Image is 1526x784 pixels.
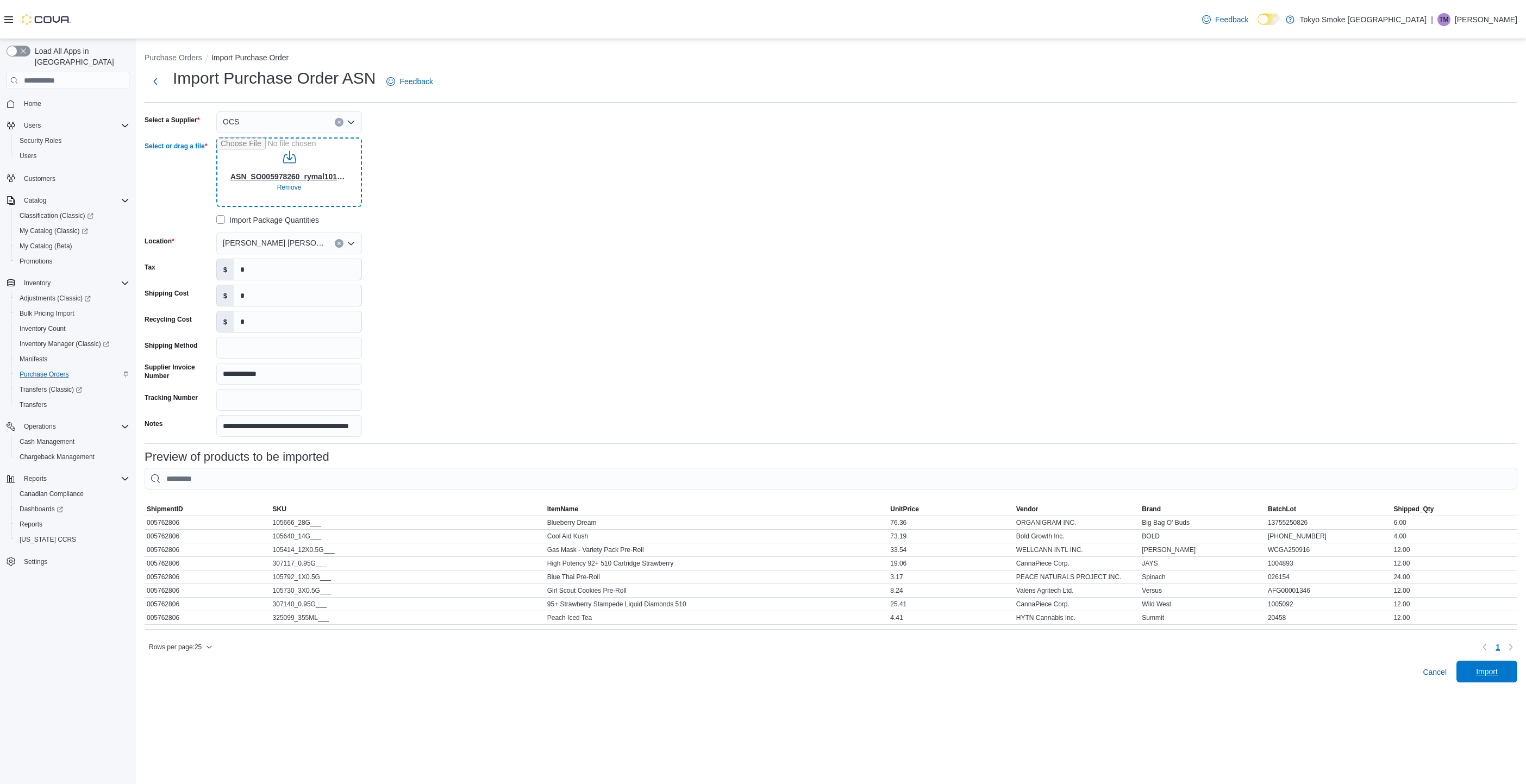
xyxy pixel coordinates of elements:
[223,236,324,249] span: [PERSON_NAME] [PERSON_NAME]
[1140,543,1266,556] div: [PERSON_NAME]
[2,118,134,133] button: Users
[273,505,286,513] span: SKU
[1391,516,1517,529] div: 6.00
[2,275,134,291] button: Inventory
[15,240,77,253] a: My Catalog (Beta)
[271,543,545,556] div: 105414_12X0.5G___
[1266,543,1392,556] div: WCGA250916
[145,530,271,543] div: 005762806
[1140,570,1266,584] div: Spinach
[335,118,343,127] button: Clear input
[15,224,129,237] span: My Catalog (Classic)
[15,383,86,396] a: Transfers (Classic)
[145,393,198,402] label: Tracking Number
[24,121,41,130] span: Users
[271,584,545,597] div: 105730_3X0.5G___
[145,419,162,428] label: Notes
[15,450,99,463] a: Chargeback Management
[11,486,134,501] button: Canadian Compliance
[1266,611,1392,624] div: 20458
[11,449,134,465] button: Chargeback Management
[399,76,433,87] span: Feedback
[15,134,129,147] span: Security Roles
[15,435,79,448] a: Cash Management
[1014,503,1140,516] button: Vendor
[888,516,1014,529] div: 76.36
[20,277,55,290] button: Inventory
[145,315,192,324] label: Recycling Cost
[1014,611,1140,624] div: HYTN Cannabis Inc.
[15,292,95,305] a: Adjustments (Classic)
[1014,530,1140,543] div: Bold Growth Inc.
[11,352,134,367] button: Manifests
[20,490,84,498] span: Canadian Compliance
[1142,505,1161,513] span: Brand
[15,450,129,463] span: Chargeback Management
[15,435,129,448] span: Cash Management
[217,285,234,306] label: $
[149,643,202,651] span: Rows per page : 25
[347,239,355,248] button: Open list of options
[15,353,52,366] a: Manifests
[15,337,129,350] span: Inventory Manager (Classic)
[15,322,129,335] span: Inventory Count
[1140,516,1266,529] div: Big Bag O' Buds
[145,53,202,62] button: Purchase Orders
[20,136,61,145] span: Security Roles
[20,437,74,446] span: Cash Management
[20,400,47,409] span: Transfers
[24,174,55,183] span: Customers
[2,170,134,186] button: Customers
[145,543,271,556] div: 005762806
[11,532,134,547] button: [US_STATE] CCRS
[2,193,134,208] button: Catalog
[20,472,129,485] span: Reports
[1439,13,1448,26] span: TM
[20,355,47,363] span: Manifests
[15,398,51,411] a: Transfers
[15,337,114,350] a: Inventory Manager (Classic)
[20,172,60,185] a: Customers
[15,209,129,222] span: Classification (Classic)
[1014,584,1140,597] div: Valens Agritech Ltd.
[547,505,578,513] span: ItemName
[20,242,72,250] span: My Catalog (Beta)
[20,535,76,544] span: [US_STATE] CCRS
[545,557,889,570] div: High Potency 92+ 510 Cartridge Strawberry
[20,211,93,220] span: Classification (Classic)
[11,382,134,397] a: Transfers (Classic)
[15,383,129,396] span: Transfers (Classic)
[20,505,63,513] span: Dashboards
[888,503,1014,516] button: UnitPrice
[1391,570,1517,584] div: 24.00
[1266,598,1392,611] div: 1005092
[145,341,197,350] label: Shipping Method
[15,240,129,253] span: My Catalog (Beta)
[20,152,36,160] span: Users
[888,598,1014,611] div: 25.41
[15,487,129,500] span: Canadian Compliance
[15,533,80,546] a: [US_STATE] CCRS
[11,336,134,352] a: Inventory Manager (Classic)
[20,453,95,461] span: Chargeback Management
[15,149,41,162] a: Users
[145,570,271,584] div: 005762806
[11,239,134,254] button: My Catalog (Beta)
[15,518,129,531] span: Reports
[1431,13,1433,26] p: |
[24,557,47,566] span: Settings
[15,487,88,500] a: Canadian Compliance
[545,543,889,556] div: Gas Mask - Variety Pack Pre-Roll
[1491,638,1504,656] ul: Pagination for table: MemoryTable from EuiInMemoryTable
[15,255,57,268] a: Promotions
[216,137,362,207] input: Use aria labels when no actual label is in use
[335,239,343,248] button: Clear input
[1266,584,1392,597] div: AFG00001346
[20,97,129,110] span: Home
[20,294,91,303] span: Adjustments (Classic)
[15,307,129,320] span: Bulk Pricing Import
[7,91,129,598] nav: Complex example
[20,277,129,290] span: Inventory
[20,119,45,132] button: Users
[545,598,889,611] div: 95+ Strawberry Stampede Liquid Diamonds 510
